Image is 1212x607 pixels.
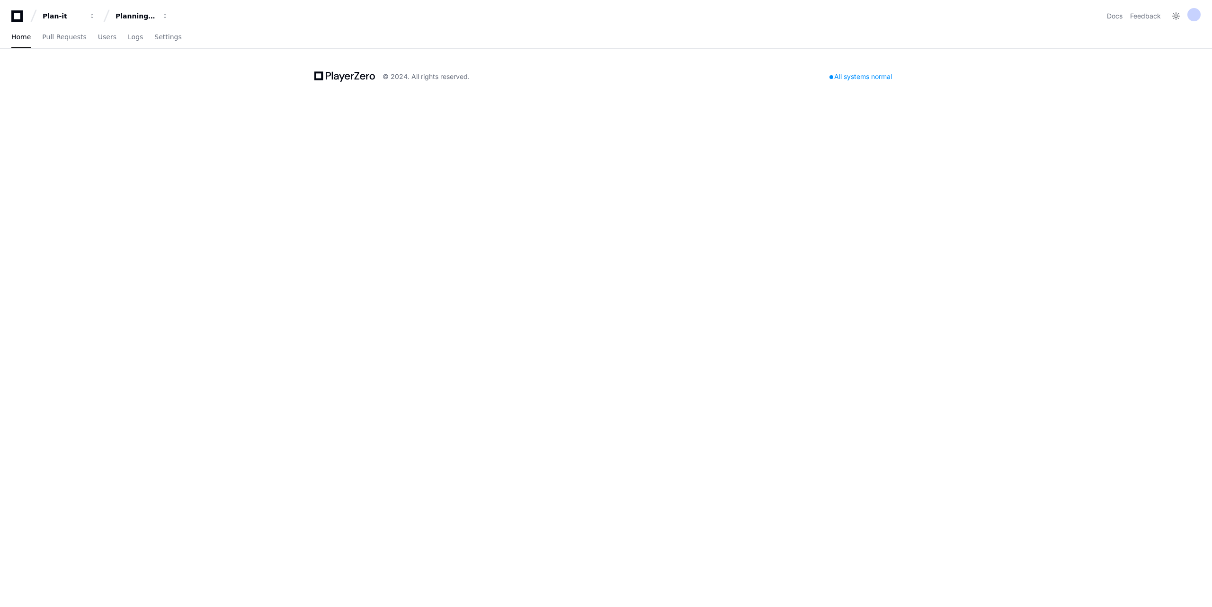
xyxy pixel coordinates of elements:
a: Pull Requests [42,26,86,48]
button: Plan-it [39,8,99,25]
div: Planning Plan-it [116,11,156,21]
span: Settings [154,34,181,40]
a: Settings [154,26,181,48]
span: Home [11,34,31,40]
a: Logs [128,26,143,48]
div: © 2024. All rights reserved. [383,72,470,81]
span: Users [98,34,116,40]
div: All systems normal [824,70,898,83]
button: Planning Plan-it [112,8,172,25]
a: Home [11,26,31,48]
a: Users [98,26,116,48]
div: Plan-it [43,11,83,21]
span: Pull Requests [42,34,86,40]
span: Logs [128,34,143,40]
a: Docs [1107,11,1123,21]
button: Feedback [1130,11,1161,21]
